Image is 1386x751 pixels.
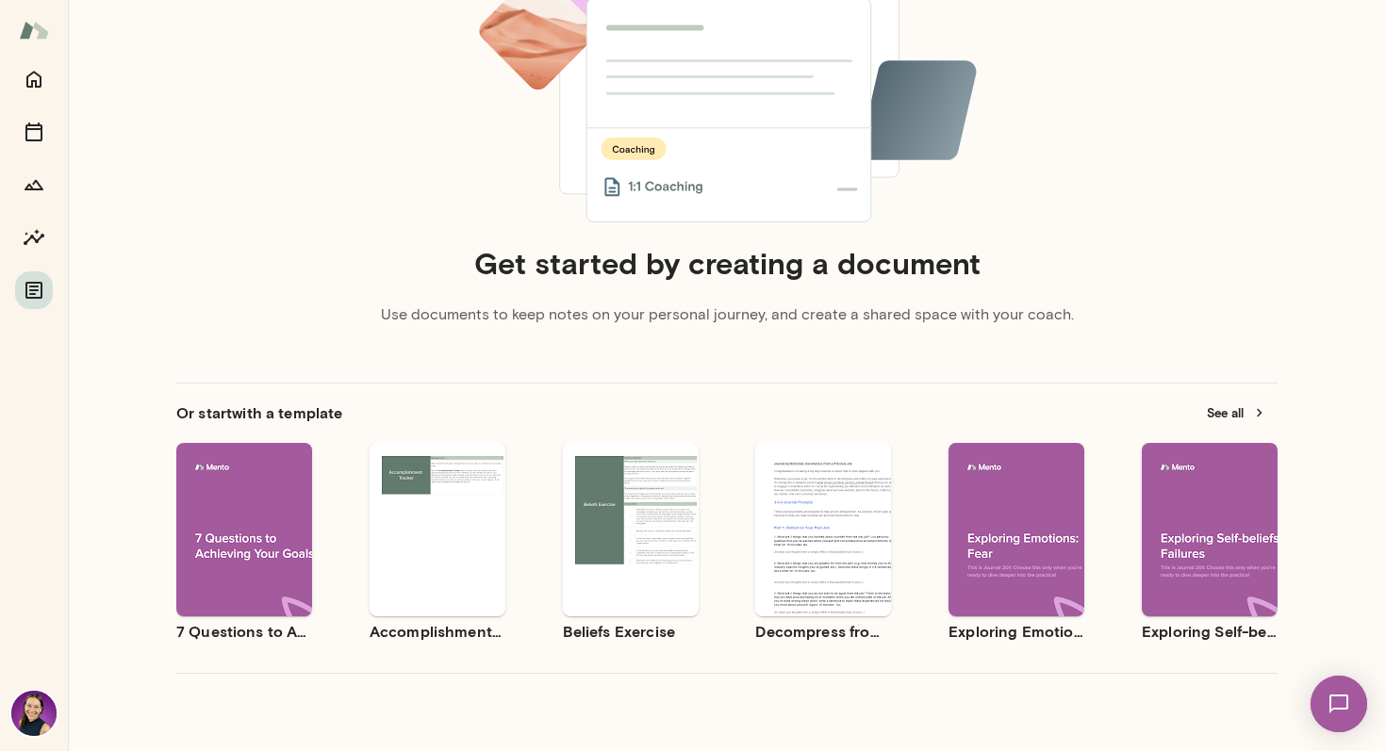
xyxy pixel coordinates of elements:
h6: Beliefs Exercise [563,620,699,643]
button: Documents [15,271,53,309]
p: Use documents to keep notes on your personal journey, and create a shared space with your coach. [381,303,1074,326]
h6: 7 Questions to Achieving Your Goals [176,620,312,643]
button: Growth Plan [15,166,53,204]
h6: Exploring Emotions: Fear [949,620,1084,643]
button: Home [15,60,53,98]
h6: Decompress from a Job [755,620,891,643]
button: Sessions [15,113,53,151]
button: See all [1196,399,1278,428]
button: Insights [15,219,53,256]
img: Mento [19,12,49,48]
h6: Exploring Self-beliefs: Failures [1142,620,1278,643]
h6: Or start with a template [176,401,342,424]
img: Rehana Manejwala [11,691,57,736]
h6: Accomplishment Tracker [370,620,505,643]
h4: Get started by creating a document [474,245,981,281]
